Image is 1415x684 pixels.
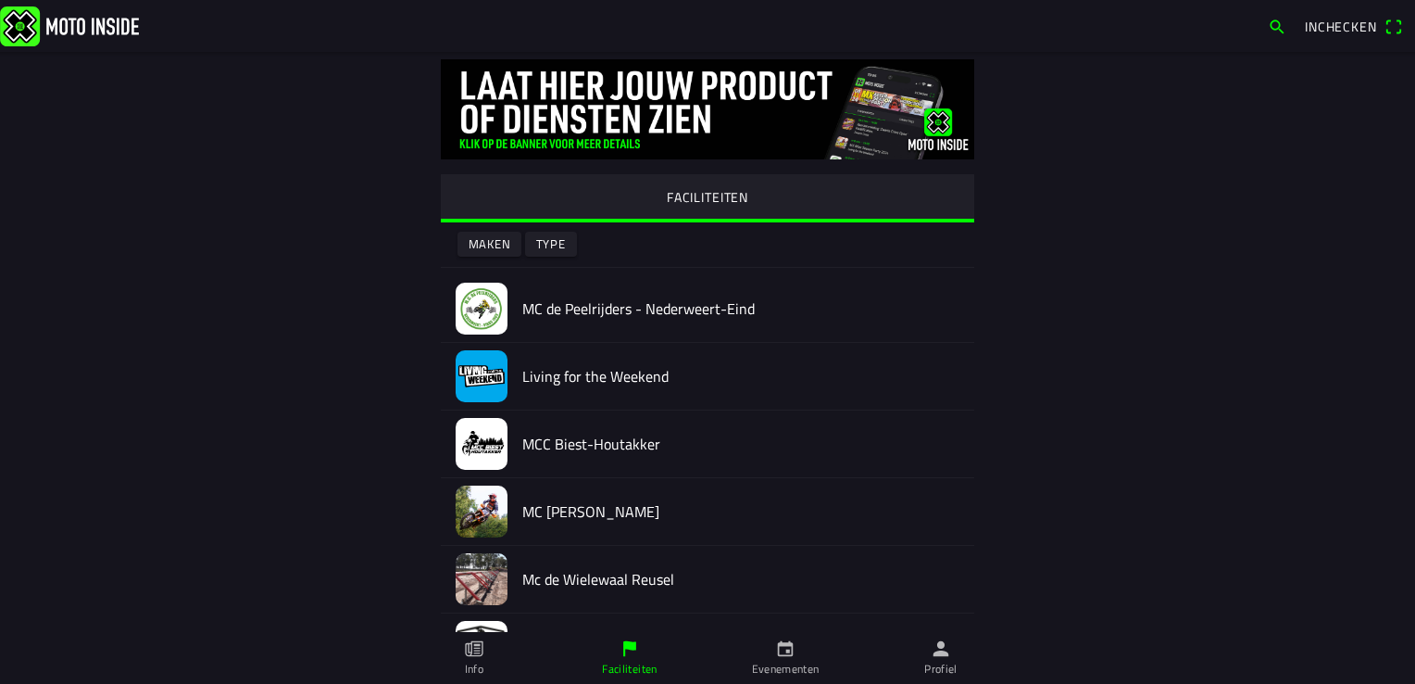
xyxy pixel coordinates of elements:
[469,238,511,250] ion-text: Maken
[441,174,974,222] ion-segment-button: FACILITEITEN
[456,553,507,605] img: YWMvcvOLWY37agttpRZJaAs8ZAiLaNCKac4Ftzsi.jpeg
[1305,17,1377,36] span: Inchecken
[752,661,820,678] ion-label: Evenementen
[924,661,958,678] ion-label: Profiel
[456,418,507,470] img: blYthksgOceLkNu2ej2JKmd89r2Pk2JqgKxchyE3.jpg
[1296,10,1411,42] a: Incheckenqr scanner
[602,661,657,678] ion-label: Faciliteiten
[465,661,483,678] ion-label: Info
[522,368,959,386] h2: Living for the Weekend
[456,283,507,335] img: aAdPnaJ0eM91CyR0W3EJwaucQemX36SUl3ujApoD.jpeg
[775,639,795,659] ion-icon: calendar
[522,300,959,318] h2: MC de Peelrijders - Nederweert-Eind
[456,350,507,402] img: iSUQscf9i1joESlnIyEiMfogXz7Bc5tjPeDLpnIM.jpeg
[456,621,507,673] img: vKiD6aWk1KGCV7kxOazT7ShHwSDtaq6zenDXxJPe.jpeg
[441,59,974,159] img: gq2TelBLMmpi4fWFHNg00ygdNTGbkoIX0dQjbKR7.jpg
[931,639,951,659] ion-icon: person
[456,486,507,538] img: OVnFQxerog5cC59gt7GlBiORcCq4WNUAybko3va6.jpeg
[522,503,959,521] h2: MC [PERSON_NAME]
[620,639,640,659] ion-icon: flag
[525,232,577,257] ion-button: Type
[522,571,959,589] h2: Mc de Wielewaal Reusel
[1258,10,1296,42] a: search
[522,436,959,453] h2: MCC Biest-Houtakker
[464,639,484,659] ion-icon: paper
